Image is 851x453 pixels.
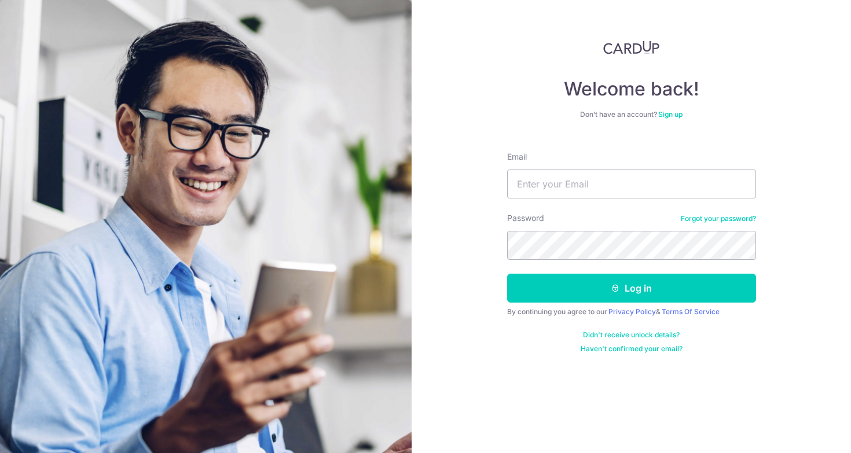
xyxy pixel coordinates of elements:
div: Don’t have an account? [507,110,756,119]
h4: Welcome back! [507,78,756,101]
img: CardUp Logo [603,40,660,54]
a: Didn't receive unlock details? [583,330,680,340]
div: By continuing you agree to our & [507,307,756,316]
label: Password [507,212,544,224]
label: Email [507,151,527,163]
input: Enter your Email [507,170,756,198]
a: Terms Of Service [662,307,720,316]
button: Log in [507,274,756,303]
a: Sign up [658,110,683,119]
a: Privacy Policy [608,307,656,316]
a: Haven't confirmed your email? [581,344,683,353]
a: Forgot your password? [681,214,756,223]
